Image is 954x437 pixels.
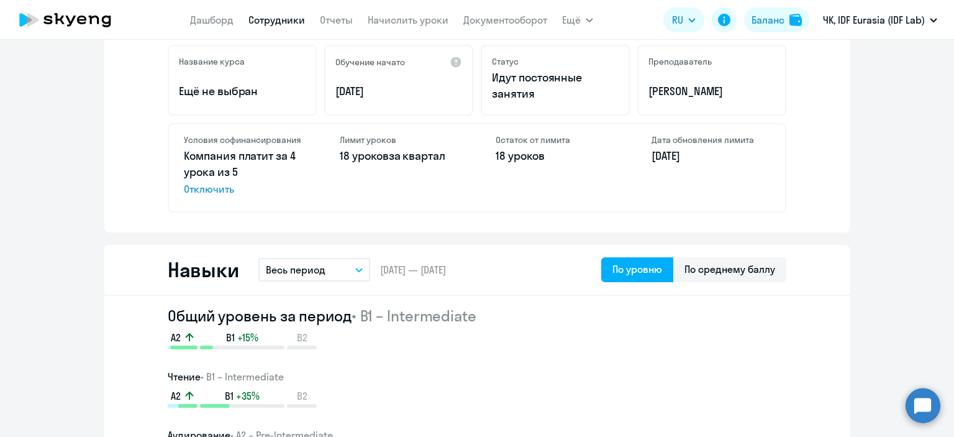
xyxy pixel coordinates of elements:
[297,331,307,344] span: B2
[496,149,545,163] span: 18 уроков
[201,370,284,383] span: • B1 – Intermediate
[225,389,234,403] span: B1
[744,7,809,32] button: Балансbalance
[226,331,235,344] span: B1
[492,70,619,102] p: Идут постоянные занятия
[248,14,305,26] a: Сотрудники
[562,12,581,27] span: Ещё
[258,258,370,282] button: Весь период
[492,56,519,67] h5: Статус
[652,148,770,164] p: [DATE]
[823,12,925,27] p: ЧК, IDF Eurasia (IDF Lab)
[817,5,943,35] button: ЧК, IDF Eurasia (IDF Lab)
[179,56,245,67] h5: Название курса
[340,149,389,163] span: 18 уроков
[184,134,302,145] h4: Условия софинансирования
[663,7,704,32] button: RU
[672,12,683,27] span: RU
[179,83,306,99] p: Ещё не выбран
[463,14,547,26] a: Документооборот
[648,56,712,67] h5: Преподаватель
[352,306,476,325] span: • B1 – Intermediate
[184,182,302,196] span: Отключить
[340,134,458,145] h4: Лимит уроков
[237,331,258,344] span: +15%
[171,389,181,403] span: A2
[684,262,775,277] div: По среднему баллу
[320,14,353,26] a: Отчеты
[380,263,446,277] span: [DATE] — [DATE]
[297,389,307,403] span: B2
[266,262,325,277] p: Весь период
[496,134,614,145] h4: Остаток от лимита
[562,7,593,32] button: Ещё
[184,148,302,196] p: Компания платит за 4 урока из 5
[168,257,238,282] h2: Навыки
[648,83,775,99] p: [PERSON_NAME]
[171,331,181,344] span: A2
[652,134,770,145] h4: Дата обновления лимита
[335,57,405,68] h5: Обучение начато
[789,14,802,26] img: balance
[340,148,458,164] p: за квартал
[368,14,448,26] a: Начислить уроки
[236,389,260,403] span: +35%
[168,306,786,326] h2: Общий уровень за период
[168,369,786,384] h3: Чтение
[612,262,662,277] div: По уровню
[190,14,234,26] a: Дашборд
[335,83,462,99] p: [DATE]
[752,12,784,27] div: Баланс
